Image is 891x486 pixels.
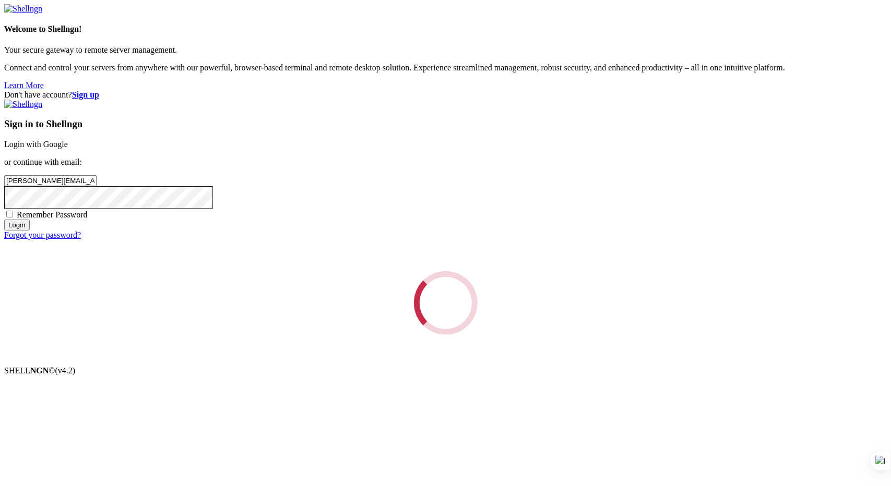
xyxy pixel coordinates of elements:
[4,220,30,230] input: Login
[4,230,81,239] a: Forgot your password?
[30,366,49,375] b: NGN
[55,366,76,375] span: 4.2.0
[4,366,75,375] span: SHELL ©
[72,90,99,99] a: Sign up
[4,25,887,34] h4: Welcome to Shellngn!
[4,100,42,109] img: Shellngn
[414,271,478,335] div: Loading...
[6,211,13,217] input: Remember Password
[4,140,68,149] a: Login with Google
[4,81,44,90] a: Learn More
[4,4,42,14] img: Shellngn
[4,90,887,100] div: Don't have account?
[4,157,887,167] p: or continue with email:
[4,175,97,186] input: Email address
[4,63,887,72] p: Connect and control your servers from anywhere with our powerful, browser-based terminal and remo...
[4,118,887,130] h3: Sign in to Shellngn
[4,45,887,55] p: Your secure gateway to remote server management.
[17,210,88,219] span: Remember Password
